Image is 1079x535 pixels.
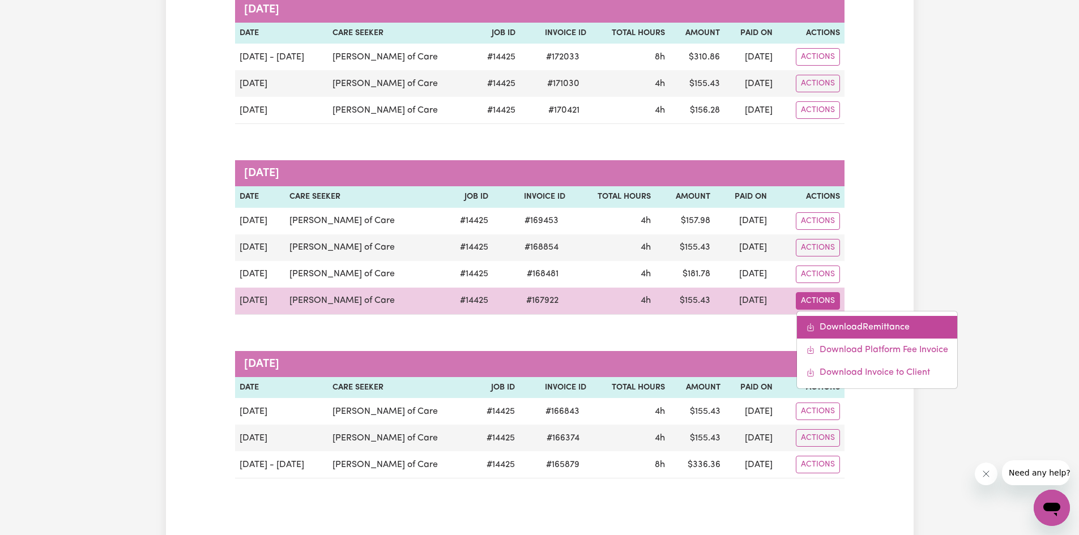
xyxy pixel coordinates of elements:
[796,292,840,310] button: Actions
[328,97,472,124] td: [PERSON_NAME] of Care
[7,8,69,17] span: Need any help?
[472,398,519,425] td: # 14425
[669,398,724,425] td: $ 155.43
[655,261,715,288] td: $ 181.78
[472,425,519,451] td: # 14425
[540,431,586,445] span: # 166374
[235,97,328,124] td: [DATE]
[797,361,957,384] a: Download invoice to CS #167922
[641,243,651,252] span: 4 hours
[724,97,777,124] td: [DATE]
[655,434,665,443] span: 4 hours
[796,429,840,447] button: Actions
[472,70,519,97] td: # 14425
[669,377,724,399] th: Amount
[655,79,665,88] span: 4 hours
[235,234,285,261] td: [DATE]
[591,377,669,399] th: Total Hours
[724,23,777,44] th: Paid On
[235,451,328,478] td: [DATE] - [DATE]
[519,377,591,399] th: Invoice ID
[541,104,586,117] span: # 170421
[725,451,777,478] td: [DATE]
[235,208,285,234] td: [DATE]
[442,186,493,208] th: Job ID
[235,261,285,288] td: [DATE]
[328,451,472,478] td: [PERSON_NAME] of Care
[796,266,840,283] button: Actions
[442,234,493,261] td: # 14425
[796,311,958,389] div: Actions
[655,407,665,416] span: 4 hours
[539,50,586,64] span: # 172033
[235,377,328,399] th: Date
[715,186,771,208] th: Paid On
[235,398,328,425] td: [DATE]
[1034,490,1070,526] iframe: Button to launch messaging window
[518,241,565,254] span: # 168854
[655,208,715,234] td: $ 157.98
[655,234,715,261] td: $ 155.43
[715,234,771,261] td: [DATE]
[777,377,845,399] th: Actions
[570,186,655,208] th: Total Hours
[724,44,777,70] td: [DATE]
[715,288,771,315] td: [DATE]
[975,463,997,485] iframe: Close message
[539,458,586,472] span: # 165879
[796,456,840,473] button: Actions
[519,294,565,307] span: # 167922
[796,239,840,256] button: Actions
[725,398,777,425] td: [DATE]
[797,339,957,361] a: Download platform fee #167922
[724,70,777,97] td: [DATE]
[235,186,285,208] th: Date
[285,208,441,234] td: [PERSON_NAME] of Care
[669,425,724,451] td: $ 155.43
[725,425,777,451] td: [DATE]
[235,160,845,186] caption: [DATE]
[472,44,519,70] td: # 14425
[235,351,845,377] caption: [DATE]
[655,106,665,115] span: 4 hours
[641,296,651,305] span: 4 hours
[641,216,651,225] span: 4 hours
[796,48,840,66] button: Actions
[777,23,845,44] th: Actions
[797,316,957,339] a: Download invoice #167922
[328,44,472,70] td: [PERSON_NAME] of Care
[796,403,840,420] button: Actions
[472,23,519,44] th: Job ID
[472,451,519,478] td: # 14425
[669,23,724,44] th: Amount
[540,77,586,91] span: # 171030
[715,261,771,288] td: [DATE]
[235,23,328,44] th: Date
[669,97,724,124] td: $ 156.28
[442,261,493,288] td: # 14425
[655,186,715,208] th: Amount
[771,186,845,208] th: Actions
[472,377,519,399] th: Job ID
[328,23,472,44] th: Care Seeker
[520,267,565,281] span: # 168481
[669,44,724,70] td: $ 310.86
[796,212,840,230] button: Actions
[715,208,771,234] td: [DATE]
[328,377,472,399] th: Care Seeker
[796,101,840,119] button: Actions
[442,288,493,315] td: # 14425
[669,451,724,478] td: $ 336.36
[328,70,472,97] td: [PERSON_NAME] of Care
[539,405,586,418] span: # 166843
[235,288,285,315] td: [DATE]
[1002,460,1070,485] iframe: Message from company
[518,214,565,228] span: # 169453
[796,75,840,92] button: Actions
[591,23,669,44] th: Total Hours
[655,288,715,315] td: $ 155.43
[669,70,724,97] td: $ 155.43
[655,460,665,469] span: 8 hours
[285,261,441,288] td: [PERSON_NAME] of Care
[328,398,472,425] td: [PERSON_NAME] of Care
